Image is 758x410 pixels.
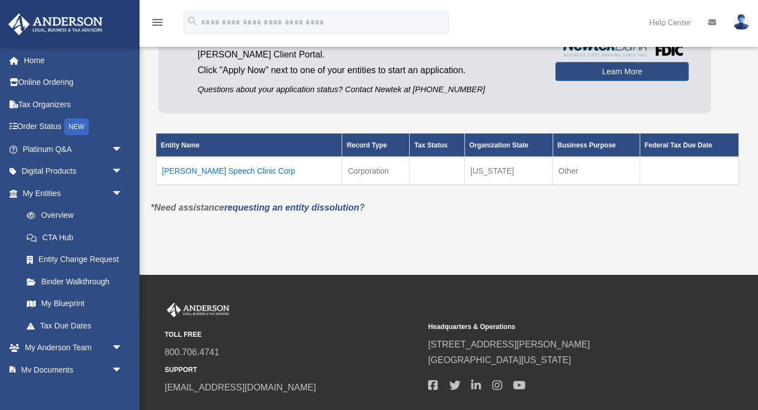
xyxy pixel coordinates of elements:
[410,134,465,157] th: Tax Status
[464,134,553,157] th: Organization State
[64,118,89,135] div: NEW
[156,134,342,157] th: Entity Name
[165,347,219,357] a: 800.706.4741
[112,337,134,360] span: arrow_drop_down
[165,329,420,341] small: TOLL FREE
[16,293,134,315] a: My Blueprint
[112,160,134,183] span: arrow_drop_down
[151,16,164,29] i: menu
[5,13,106,35] img: Anderson Advisors Platinum Portal
[156,157,342,185] td: [PERSON_NAME] Speech Clinic Corp
[342,134,410,157] th: Record Type
[8,138,140,160] a: Platinum Q&Aarrow_drop_down
[151,20,164,29] a: menu
[342,157,410,185] td: Corporation
[553,134,640,157] th: Business Purpose
[198,63,539,78] p: Click "Apply Now" next to one of your entities to start an application.
[8,182,134,204] a: My Entitiesarrow_drop_down
[553,157,640,185] td: Other
[555,62,689,81] a: Learn More
[8,337,140,359] a: My Anderson Teamarrow_drop_down
[428,321,684,333] small: Headquarters & Operations
[428,340,590,349] a: [STREET_ADDRESS][PERSON_NAME]
[16,314,134,337] a: Tax Due Dates
[8,116,140,139] a: Order StatusNEW
[16,226,134,249] a: CTA Hub
[16,204,128,227] a: Overview
[112,138,134,161] span: arrow_drop_down
[224,203,359,212] a: requesting an entity dissolution
[165,364,420,376] small: SUPPORT
[165,383,316,392] a: [EMAIL_ADDRESS][DOMAIN_NAME]
[16,270,134,293] a: Binder Walkthrough
[151,203,364,212] em: *Need assistance ?
[165,303,232,317] img: Anderson Advisors Platinum Portal
[186,15,199,27] i: search
[112,359,134,382] span: arrow_drop_down
[640,134,738,157] th: Federal Tax Due Date
[112,182,134,205] span: arrow_drop_down
[464,157,553,185] td: [US_STATE]
[428,355,571,365] a: [GEOGRAPHIC_DATA][US_STATE]
[733,14,750,30] img: User Pic
[561,39,683,56] img: NewtekBankLogoSM.png
[198,83,539,97] p: Questions about your application status? Contact Newtek at [PHONE_NUMBER]
[8,93,140,116] a: Tax Organizers
[8,49,140,71] a: Home
[8,71,140,94] a: Online Ordering
[16,249,134,271] a: Entity Change Request
[8,160,140,183] a: Digital Productsarrow_drop_down
[8,359,140,381] a: My Documentsarrow_drop_down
